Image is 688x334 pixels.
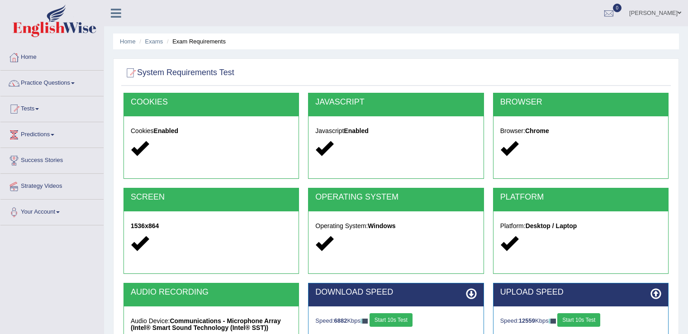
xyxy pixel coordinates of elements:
h2: PLATFORM [500,193,661,202]
div: Speed: Kbps [500,313,661,329]
strong: 6882 [334,317,347,324]
strong: Windows [368,222,395,229]
a: Your Account [0,200,104,222]
h2: System Requirements Test [123,66,234,80]
h5: Audio Device: [131,318,292,332]
a: Tests [0,96,104,119]
h2: JAVASCRIPT [315,98,476,107]
strong: Enabled [154,127,178,134]
a: Home [120,38,136,45]
h2: AUDIO RECORDING [131,288,292,297]
button: Start 10s Test [557,313,600,327]
h2: SCREEN [131,193,292,202]
h5: Operating System: [315,223,476,229]
h2: UPLOAD SPEED [500,288,661,297]
a: Predictions [0,122,104,145]
h2: DOWNLOAD SPEED [315,288,476,297]
a: Success Stories [0,148,104,171]
a: Home [0,45,104,67]
strong: 12559 [519,317,535,324]
h2: COOKIES [131,98,292,107]
h5: Javascript [315,128,476,134]
span: 0 [613,4,622,12]
a: Practice Questions [0,71,104,93]
img: ajax-loader-fb-connection.gif [361,319,368,324]
button: Start 10s Test [370,313,413,327]
strong: Enabled [344,127,368,134]
li: Exam Requirements [165,37,226,46]
a: Exams [145,38,163,45]
img: ajax-loader-fb-connection.gif [549,319,556,324]
h5: Cookies [131,128,292,134]
strong: Desktop / Laptop [526,222,577,229]
h5: Browser: [500,128,661,134]
a: Strategy Videos [0,174,104,196]
h5: Platform: [500,223,661,229]
h2: BROWSER [500,98,661,107]
strong: 1536x864 [131,222,159,229]
strong: Chrome [525,127,549,134]
h2: OPERATING SYSTEM [315,193,476,202]
strong: Communications - Microphone Array (Intel® Smart Sound Technology (Intel® SST)) [131,317,281,331]
div: Speed: Kbps [315,313,476,329]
